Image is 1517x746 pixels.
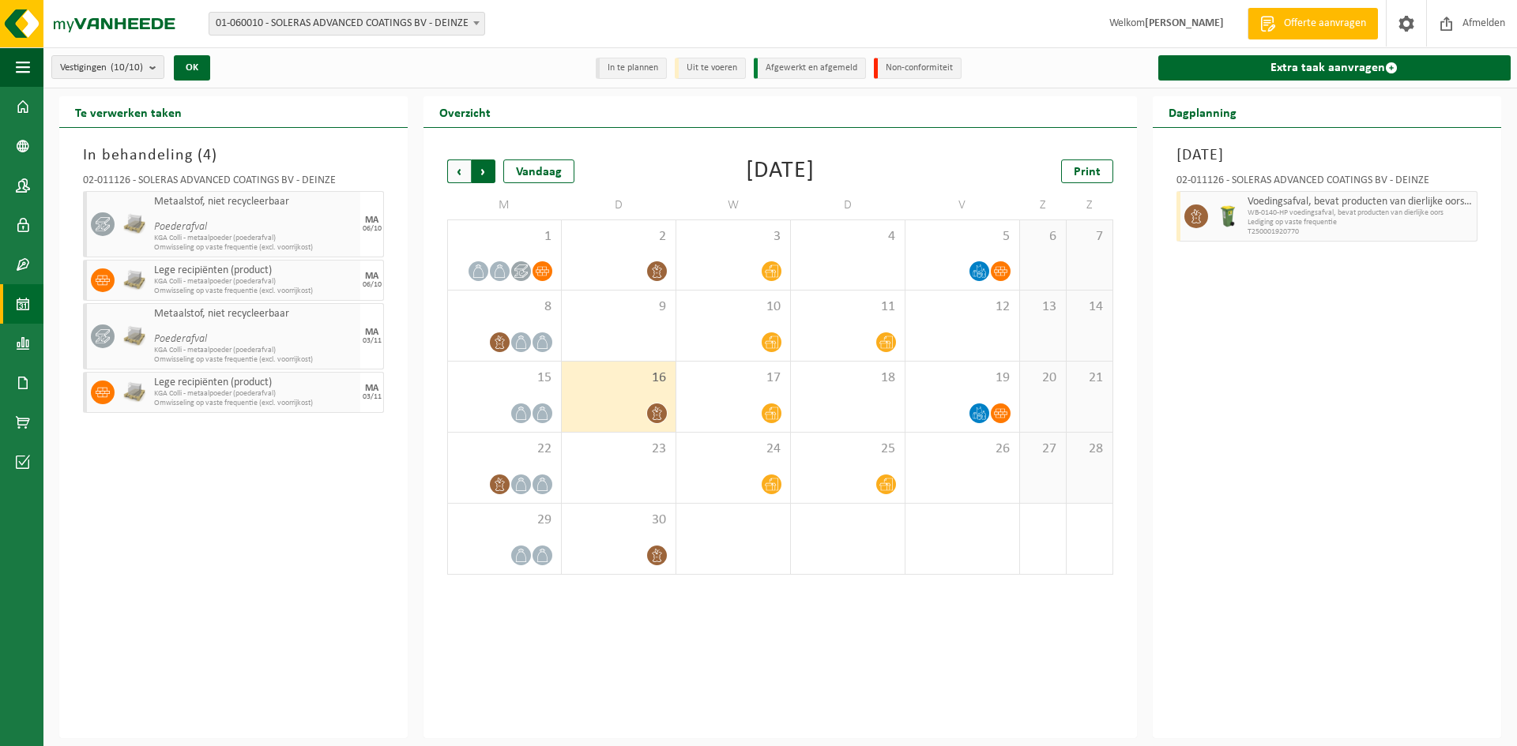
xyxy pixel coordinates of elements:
[1158,55,1511,81] a: Extra taak aanvragen
[209,12,485,36] span: 01-060010 - SOLERAS ADVANCED COATINGS BV - DEINZE
[456,512,553,529] span: 29
[456,228,553,246] span: 1
[154,389,356,399] span: KGA Colli - metaalpoeder (poederafval)
[154,196,356,208] span: Metaalstof, niet recycleerbaar
[122,380,146,404] img: PB-PA-0000-WDN-00-03
[1248,218,1473,227] span: Lediging op vaste frequentie
[1248,227,1473,237] span: T250001920770
[122,324,146,348] img: LP-PA-00000-WDN-11
[1020,191,1067,219] td: Z
[799,228,897,246] span: 4
[154,377,356,389] span: Lege recipiënten (product)
[503,159,574,183] div: Vandaag
[1074,166,1101,178] span: Print
[874,58,962,79] li: Non-conformiteit
[684,369,782,387] span: 17
[111,62,143,73] count: (10/10)
[83,144,384,167] h3: In behandeling ( )
[570,298,668,316] span: 9
[799,298,897,316] span: 11
[363,281,382,289] div: 06/10
[570,440,668,458] span: 23
[154,346,356,355] span: KGA Colli - metaalpoeder (poederafval)
[423,96,506,127] h2: Overzicht
[1028,369,1058,387] span: 20
[154,234,356,243] span: KGA Colli - metaalpoeder (poederafval)
[447,191,562,219] td: M
[1248,8,1378,39] a: Offerte aanvragen
[154,243,356,253] span: Omwisseling op vaste frequentie (excl. voorrijkost)
[365,272,378,281] div: MA
[746,159,815,183] div: [DATE]
[363,337,382,345] div: 03/11
[913,369,1011,387] span: 19
[799,369,897,387] span: 18
[570,512,668,529] span: 30
[596,58,667,79] li: In te plannen
[51,55,164,79] button: Vestigingen(10/10)
[799,440,897,458] span: 25
[365,328,378,337] div: MA
[1280,16,1370,32] span: Offerte aanvragen
[60,56,143,80] span: Vestigingen
[1028,228,1058,246] span: 6
[1061,159,1113,183] a: Print
[365,216,378,225] div: MA
[1248,208,1473,218] span: WB-0140-HP voedingsafval, bevat producten van dierlijke oors
[684,440,782,458] span: 24
[203,148,212,163] span: 4
[154,308,356,321] span: Metaalstof, niet recycleerbaar
[1075,440,1105,458] span: 28
[365,384,378,393] div: MA
[754,58,866,79] li: Afgewerkt en afgemeld
[1075,228,1105,246] span: 7
[1176,144,1477,167] h3: [DATE]
[363,225,382,233] div: 06/10
[456,440,553,458] span: 22
[1028,440,1058,458] span: 27
[570,369,668,387] span: 16
[905,191,1020,219] td: V
[154,221,207,233] i: Poederafval
[154,355,356,365] span: Omwisseling op vaste frequentie (excl. voorrijkost)
[472,159,495,183] span: Volgende
[122,268,146,292] img: PB-PA-0000-WDN-00-03
[791,191,905,219] td: D
[676,191,791,219] td: W
[447,159,471,183] span: Vorige
[1075,298,1105,316] span: 14
[59,96,198,127] h2: Te verwerken taken
[913,298,1011,316] span: 12
[456,298,553,316] span: 8
[684,228,782,246] span: 3
[122,212,146,236] img: LP-PA-00000-WDN-11
[1248,196,1473,208] span: Voedingsafval, bevat producten van dierlijke oorsprong, onverpakt, categorie 3
[1176,175,1477,191] div: 02-011126 - SOLERAS ADVANCED COATINGS BV - DEINZE
[675,58,746,79] li: Uit te voeren
[209,13,484,35] span: 01-060010 - SOLERAS ADVANCED COATINGS BV - DEINZE
[174,55,210,81] button: OK
[913,440,1011,458] span: 26
[1153,96,1252,127] h2: Dagplanning
[684,298,782,316] span: 10
[154,264,356,277] span: Lege recipiënten (product)
[363,393,382,401] div: 03/11
[570,228,668,246] span: 2
[562,191,676,219] td: D
[154,287,356,296] span: Omwisseling op vaste frequentie (excl. voorrijkost)
[1216,204,1240,228] img: WB-0140-HPE-GN-50
[456,369,553,387] span: 15
[154,399,356,408] span: Omwisseling op vaste frequentie (excl. voorrijkost)
[83,175,384,191] div: 02-011126 - SOLERAS ADVANCED COATINGS BV - DEINZE
[1145,17,1224,29] strong: [PERSON_NAME]
[154,277,356,287] span: KGA Colli - metaalpoeder (poederafval)
[913,228,1011,246] span: 5
[154,333,207,345] i: Poederafval
[1067,191,1113,219] td: Z
[1028,298,1058,316] span: 13
[1075,369,1105,387] span: 21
